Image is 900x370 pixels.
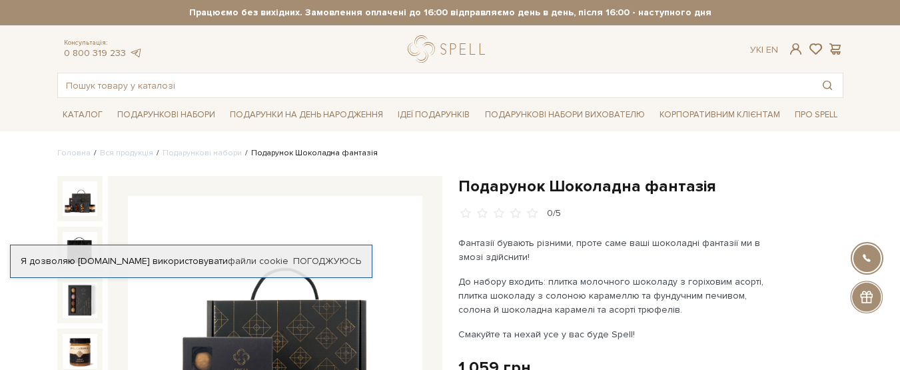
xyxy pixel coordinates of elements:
[129,47,143,59] a: telegram
[547,207,561,220] div: 0/5
[63,283,97,317] img: Подарунок Шоколадна фантазія
[812,73,843,97] button: Пошук товару у каталозі
[293,255,361,267] a: Погоджуюсь
[228,255,288,267] a: файли cookie
[100,148,153,158] a: Вся продукція
[57,7,843,19] strong: Працюємо без вихідних. Замовлення оплачені до 16:00 відправляємо день в день, після 16:00 - насту...
[750,44,778,56] div: Ук
[654,103,785,126] a: Корпоративним клієнтам
[225,105,388,125] a: Подарунки на День народження
[766,44,778,55] a: En
[163,148,242,158] a: Подарункові набори
[458,176,843,197] h1: Подарунок Шоколадна фантазія
[11,255,372,267] div: Я дозволяю [DOMAIN_NAME] використовувати
[480,103,650,126] a: Подарункові набори вихователю
[63,232,97,267] img: Подарунок Шоколадна фантазія
[761,44,763,55] span: |
[63,334,97,369] img: Подарунок Шоколадна фантазія
[64,39,143,47] span: Консультація:
[789,105,843,125] a: Про Spell
[458,236,771,264] p: Фантазії бувають різними, проте саме ваші шоколадні фантазії ми в змозі здійснити!
[242,147,378,159] li: Подарунок Шоколадна фантазія
[64,47,126,59] a: 0 800 319 233
[458,275,771,317] p: До набору входить: плитка молочного шоколаду з горіховим асорті, плитка шоколаду з солоною караме...
[58,73,812,97] input: Пошук товару у каталозі
[63,181,97,216] img: Подарунок Шоколадна фантазія
[57,105,108,125] a: Каталог
[57,148,91,158] a: Головна
[392,105,475,125] a: Ідеї подарунків
[458,327,771,341] p: Смакуйте та нехай усе у вас буде Spell!
[112,105,221,125] a: Подарункові набори
[408,35,491,63] a: logo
